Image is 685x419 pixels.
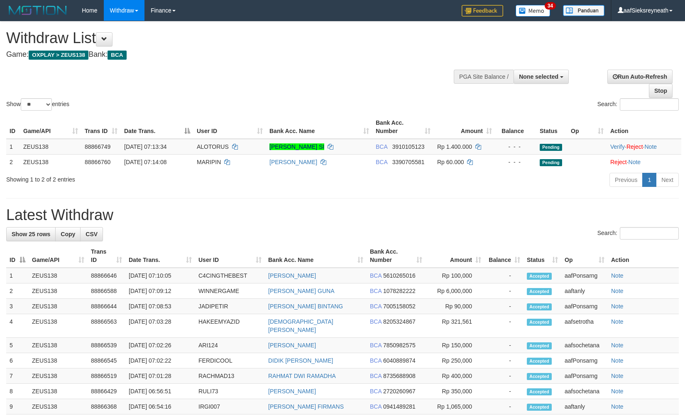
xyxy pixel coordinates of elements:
span: Accepted [527,388,552,395]
a: Next [656,173,679,187]
a: Note [611,272,624,279]
td: - [484,399,524,414]
span: Copy 0941489281 to clipboard [383,403,416,410]
span: BCA [376,159,387,165]
th: Date Trans.: activate to sort column ascending [125,244,195,268]
td: 88866545 [88,353,125,368]
span: Copy 3390705581 to clipboard [392,159,425,165]
img: Feedback.jpg [462,5,503,17]
span: 34 [545,2,556,10]
div: - - - [499,143,533,151]
td: 8 [6,384,29,399]
td: ZEUS138 [29,314,88,338]
span: Copy 1078282222 to clipboard [383,288,416,294]
span: Accepted [527,358,552,365]
td: Rp 321,561 [426,314,484,338]
td: [DATE] 07:03:28 [125,314,195,338]
a: [PERSON_NAME] FIRMANS [268,403,344,410]
span: Copy 8735688908 to clipboard [383,373,416,379]
th: ID [6,115,20,139]
img: MOTION_logo.png [6,4,69,17]
a: [PERSON_NAME] [268,342,316,349]
h4: Game: Bank: [6,51,448,59]
span: CSV [86,231,98,237]
span: [DATE] 07:13:34 [124,143,166,150]
td: [DATE] 07:01:28 [125,368,195,384]
span: Accepted [527,342,552,349]
td: 88866646 [88,268,125,283]
td: - [484,283,524,299]
td: C4CINGTHEBEST [195,268,265,283]
td: [DATE] 06:54:16 [125,399,195,414]
span: BCA [370,357,382,364]
td: WINNERGAME [195,283,265,299]
span: Accepted [527,373,552,380]
td: aafsetrotha [561,314,608,338]
td: JADIPETIR [195,299,265,314]
a: Note [611,288,624,294]
th: ID: activate to sort column descending [6,244,29,268]
td: Rp 400,000 [426,368,484,384]
span: ALOTORUS [197,143,229,150]
td: aaftanly [561,283,608,299]
span: MARIPIN [197,159,221,165]
span: BCA [370,318,382,325]
span: BCA [370,272,382,279]
th: Bank Acc. Number: activate to sort column ascending [367,244,426,268]
label: Show entries [6,98,69,111]
th: Bank Acc. Number: activate to sort column ascending [372,115,434,139]
a: Stop [649,84,673,98]
th: Balance [495,115,536,139]
td: Rp 350,000 [426,384,484,399]
span: 88866749 [85,143,110,150]
td: · [607,154,681,170]
a: Note [611,403,624,410]
td: 5 [6,338,29,353]
th: Game/API: activate to sort column ascending [29,244,88,268]
th: Op: activate to sort column ascending [568,115,607,139]
td: 88866519 [88,368,125,384]
th: Status: activate to sort column ascending [524,244,561,268]
td: - [484,338,524,353]
span: BCA [370,288,382,294]
a: Note [644,143,657,150]
td: aafsochetana [561,338,608,353]
td: 88866644 [88,299,125,314]
span: None selected [519,73,558,80]
span: OXPLAY > ZEUS138 [29,51,88,60]
span: BCA [108,51,126,60]
td: [DATE] 07:09:12 [125,283,195,299]
span: BCA [370,303,382,310]
a: Reject [610,159,627,165]
td: ZEUS138 [29,283,88,299]
td: ZEUS138 [29,353,88,368]
label: Search: [597,227,679,240]
td: 1 [6,139,20,155]
th: Action [607,115,681,139]
td: RULI73 [195,384,265,399]
input: Search: [620,227,679,240]
span: Accepted [527,303,552,310]
span: 88866760 [85,159,110,165]
span: [DATE] 07:14:08 [124,159,166,165]
td: - [484,299,524,314]
a: Note [611,342,624,349]
th: Balance: activate to sort column ascending [484,244,524,268]
span: Rp 1.400.000 [437,143,472,150]
span: BCA [376,143,387,150]
td: FERDICOOL [195,353,265,368]
img: panduan.png [563,5,604,16]
td: ZEUS138 [29,299,88,314]
td: HAKEEMYAZID [195,314,265,338]
td: 88866563 [88,314,125,338]
th: Bank Acc. Name: activate to sort column ascending [265,244,367,268]
span: Copy 3910105123 to clipboard [392,143,425,150]
span: Pending [540,159,562,166]
td: Rp 1,065,000 [426,399,484,414]
th: Status [536,115,568,139]
a: Previous [609,173,643,187]
td: aafPonsarng [561,368,608,384]
a: Note [611,388,624,395]
td: 4 [6,314,29,338]
td: 9 [6,399,29,414]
